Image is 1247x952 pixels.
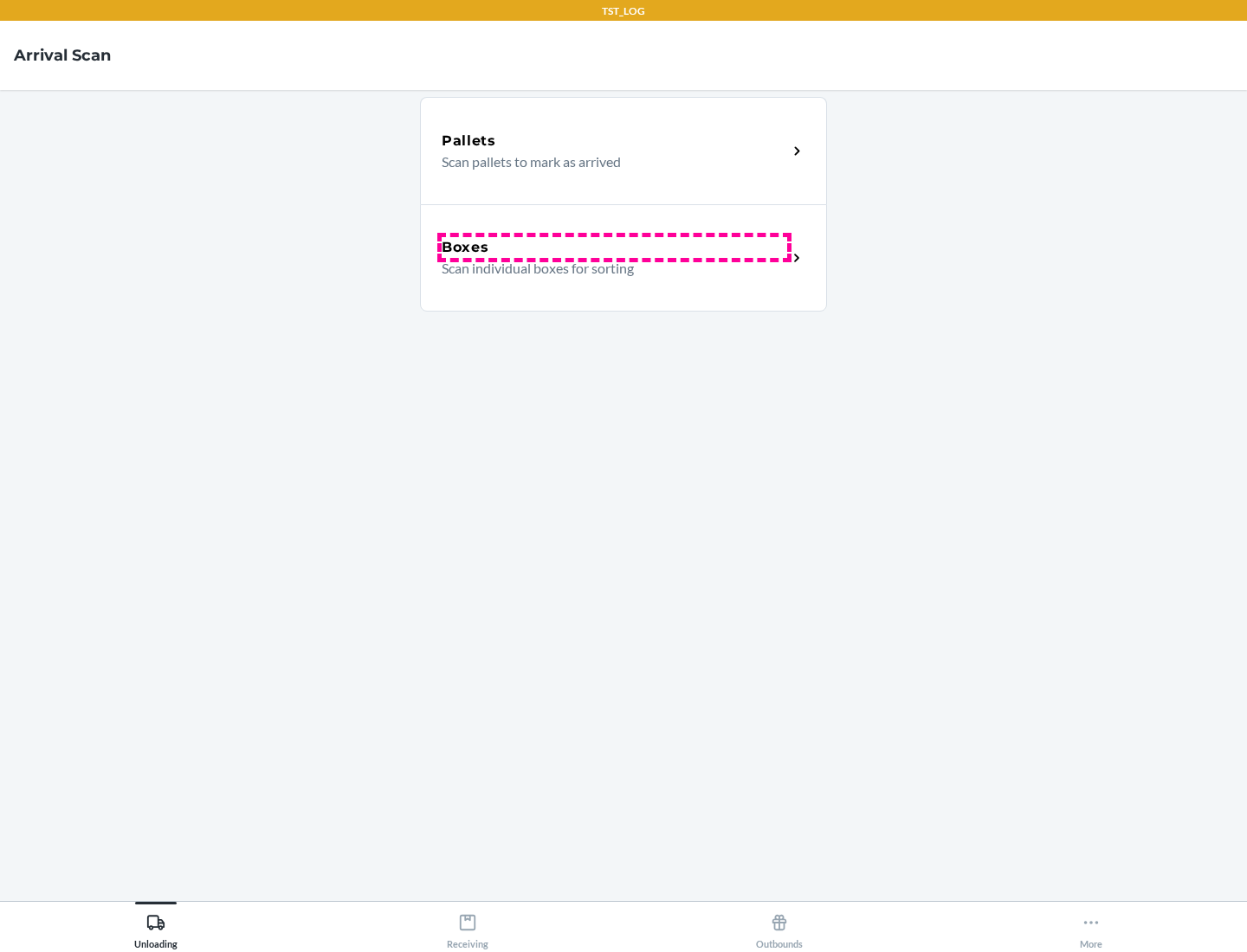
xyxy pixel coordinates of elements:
[312,902,623,949] button: Receiving
[447,906,488,949] div: Receiving
[442,237,489,258] h5: Boxes
[602,3,645,19] p: TST_LOG
[756,906,803,949] div: Outbounds
[935,902,1247,949] button: More
[1080,906,1102,949] div: More
[14,44,111,67] h4: Arrival Scan
[442,258,773,279] p: Scan individual boxes for sorting
[442,131,496,151] h5: Pallets
[134,906,178,949] div: Unloading
[623,902,935,949] button: Outbounds
[420,204,827,312] a: BoxesScan individual boxes for sorting
[442,151,773,172] p: Scan pallets to mark as arrived
[420,97,827,204] a: PalletsScan pallets to mark as arrived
